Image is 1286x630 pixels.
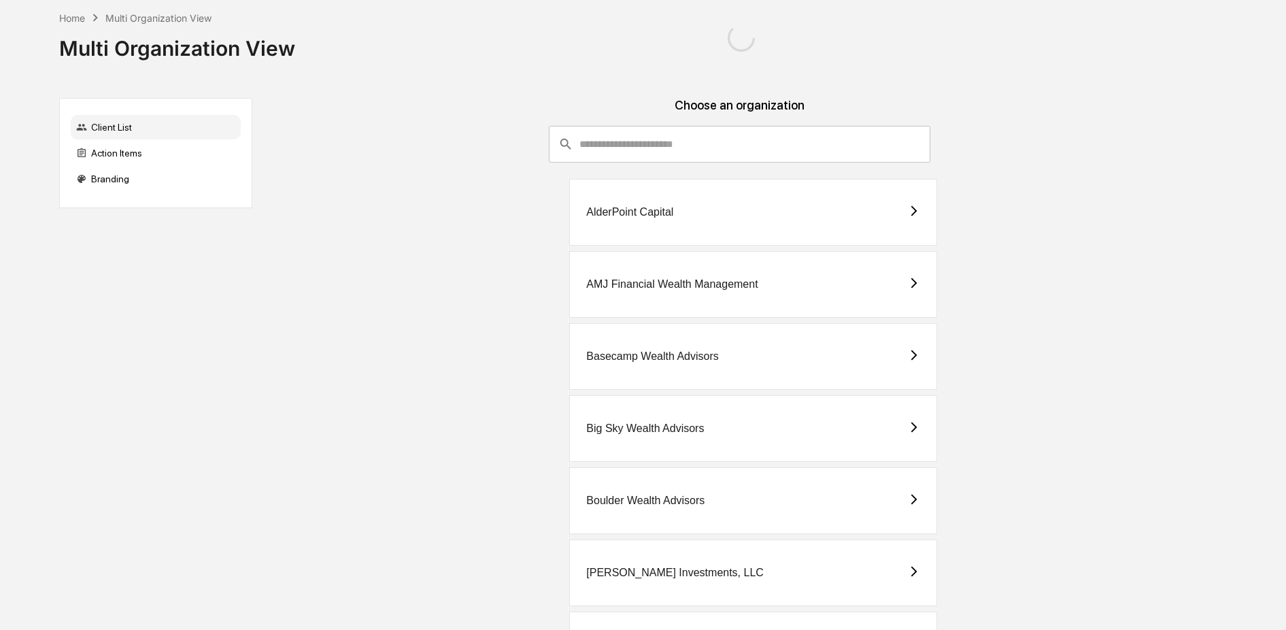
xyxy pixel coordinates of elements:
[59,12,85,24] div: Home
[71,167,241,191] div: Branding
[586,350,718,363] div: Basecamp Wealth Advisors
[59,25,295,61] div: Multi Organization View
[586,422,704,435] div: Big Sky Wealth Advisors
[586,206,673,218] div: AlderPoint Capital
[586,495,705,507] div: Boulder Wealth Advisors
[263,98,1217,126] div: Choose an organization
[586,278,758,291] div: AMJ Financial Wealth Management
[105,12,211,24] div: Multi Organization View
[71,141,241,165] div: Action Items
[549,126,930,163] div: consultant-dashboard__filter-organizations-search-bar
[586,567,764,579] div: [PERSON_NAME] Investments, LLC
[71,115,241,139] div: Client List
